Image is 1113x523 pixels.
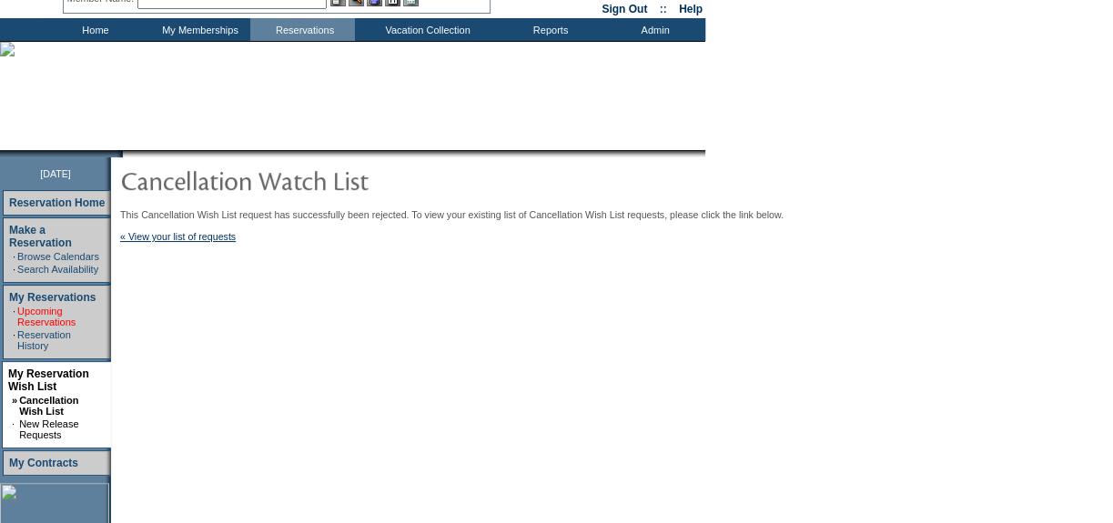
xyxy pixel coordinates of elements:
[660,3,667,15] span: ::
[9,457,78,469] a: My Contracts
[8,367,89,393] a: My Reservation Wish List
[41,18,146,41] td: Home
[9,291,96,304] a: My Reservations
[17,264,98,275] a: Search Availability
[12,395,17,406] b: »
[17,329,71,351] a: Reservation History
[116,150,123,157] img: promoShadowLeftCorner.gif
[13,264,15,275] td: ·
[146,18,250,41] td: My Memberships
[250,18,355,41] td: Reservations
[17,251,99,262] a: Browse Calendars
[13,329,15,351] td: ·
[9,196,105,209] a: Reservation Home
[120,209,812,242] div: This Cancellation Wish List request has successfully been rejected. To view your existing list of...
[496,18,601,41] td: Reports
[602,3,647,15] a: Sign Out
[13,251,15,262] td: ·
[9,224,72,249] a: Make a Reservation
[120,231,236,242] a: « View your list of requests
[679,3,703,15] a: Help
[120,162,484,198] img: pgTtlCancellationNotification.gif
[12,418,17,440] td: ·
[17,306,76,327] a: Upcoming Reservations
[19,395,78,417] a: Cancellation Wish List
[123,150,125,157] img: blank.gif
[40,168,71,179] span: [DATE]
[601,18,705,41] td: Admin
[355,18,496,41] td: Vacation Collection
[13,306,15,327] td: ·
[19,418,78,440] a: New Release Requests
